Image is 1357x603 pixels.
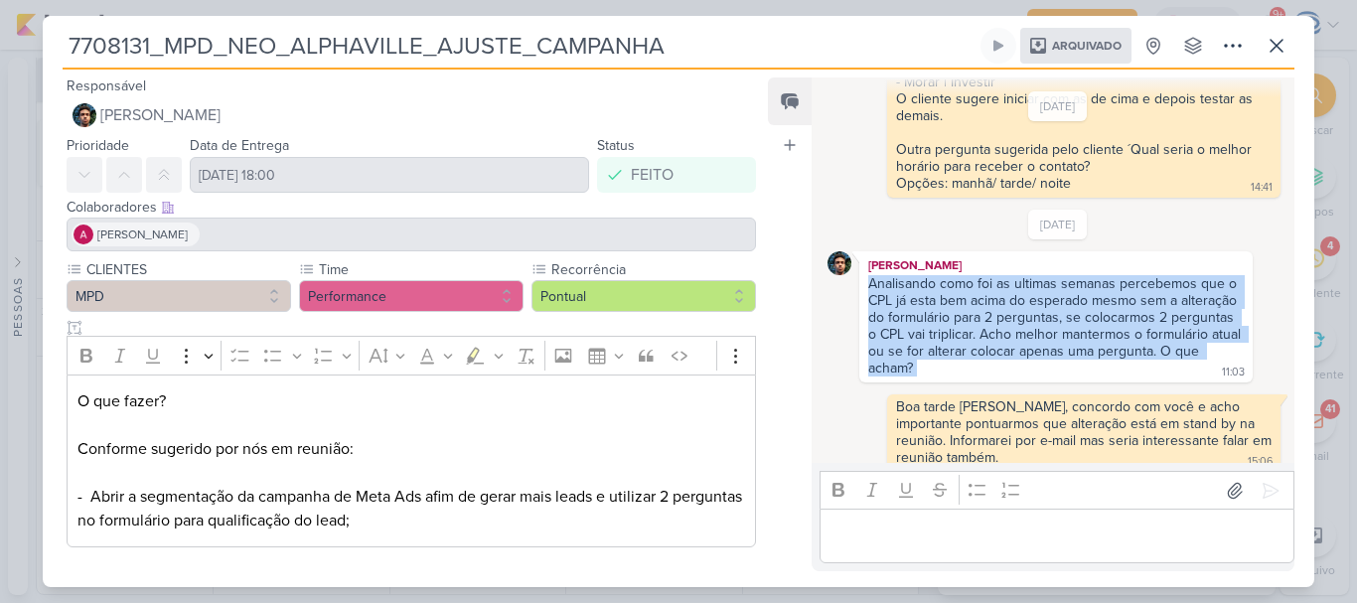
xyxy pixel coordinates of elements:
[67,280,291,312] button: MPD
[631,163,674,187] div: FEITO
[896,175,1071,192] div: Opções: manhã/ tarde/ noite
[67,77,146,94] label: Responsável
[190,157,589,193] input: Select a date
[67,336,756,375] div: Editor toolbar
[74,225,93,244] img: Alessandra Gomes
[299,280,524,312] button: Performance
[63,28,977,64] input: Kard Sem Título
[896,74,1272,90] div: - Morar | Investir
[531,280,756,312] button: Pontual
[77,439,354,459] span: Conforme sugerido por nós em reunião:
[868,275,1245,377] div: Analisando como foi as ultimas semanas percebemos que o CPL já esta bem acima do esperado mesmo s...
[597,157,756,193] button: FEITO
[77,487,742,530] span: - Abrir a segmentação da campanha de Meta Ads afim de gerar mais leads e utilizar 2 perguntas no ...
[67,137,129,154] label: Prioridade
[84,259,291,280] label: CLIENTES
[67,375,756,548] div: Editor editing area: main
[1052,40,1122,52] span: Arquivado
[896,398,1276,466] div: Boa tarde [PERSON_NAME], concordo com você e acho importante pontuarmos que alteração está em sta...
[73,103,96,127] img: Nelito Junior
[1251,180,1273,196] div: 14:41
[100,103,221,127] span: [PERSON_NAME]
[190,137,289,154] label: Data de Entrega
[990,38,1006,54] div: Ligar relógio
[896,124,1272,175] div: Outra pergunta sugerida pelo cliente ´Qual seria o melhor horário para receber o contato?
[549,259,756,280] label: Recorrência
[67,197,756,218] div: Colaboradores
[597,137,635,154] label: Status
[828,251,851,275] img: Nelito Junior
[67,97,756,133] button: [PERSON_NAME]
[820,509,1294,563] div: Editor editing area: main
[1020,28,1131,64] div: Arquivado
[317,259,524,280] label: Time
[863,255,1249,275] div: [PERSON_NAME]
[97,226,188,243] span: [PERSON_NAME]
[1222,365,1245,380] div: 11:03
[77,389,745,532] p: O que fazer?
[820,471,1294,510] div: Editor toolbar
[896,90,1272,124] div: O cliente sugere iniciar com as de cima e depois testar as demais.
[1248,454,1273,470] div: 15:06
